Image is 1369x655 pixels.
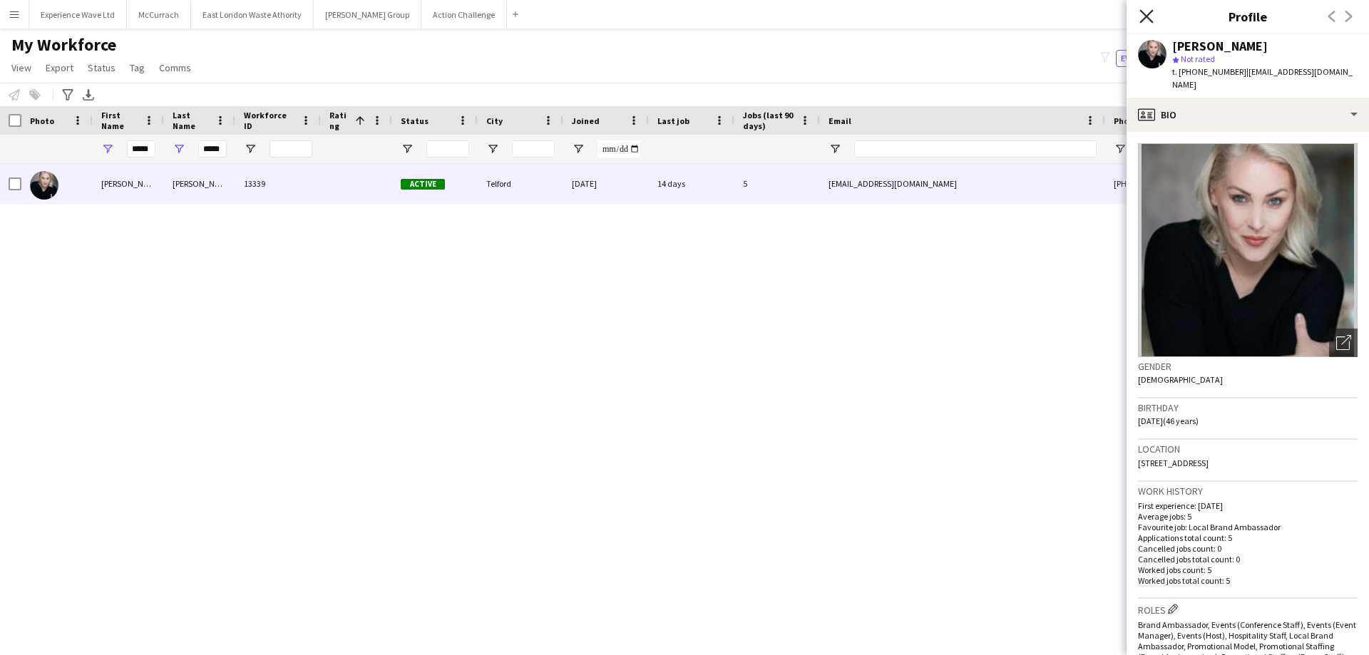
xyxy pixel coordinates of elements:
span: Export [46,61,73,74]
input: Status Filter Input [426,140,469,158]
span: | [EMAIL_ADDRESS][DOMAIN_NAME] [1172,66,1353,90]
input: Last Name Filter Input [198,140,227,158]
a: Status [82,58,121,77]
h3: Location [1138,443,1358,455]
span: Email [829,115,851,126]
span: Active [401,179,445,190]
span: First Name [101,110,138,131]
button: Open Filter Menu [101,143,114,155]
div: 13339 [235,164,321,203]
h3: Gender [1138,360,1358,373]
span: Status [401,115,429,126]
div: Bio [1127,98,1369,132]
div: [PERSON_NAME] [1172,40,1268,53]
h3: Roles [1138,602,1358,617]
button: Open Filter Menu [401,143,414,155]
button: Open Filter Menu [572,143,585,155]
input: City Filter Input [512,140,555,158]
span: City [486,115,503,126]
div: [PERSON_NAME] [93,164,164,203]
span: [STREET_ADDRESS] [1138,458,1209,468]
span: My Workforce [11,34,116,56]
span: Joined [572,115,600,126]
div: [PERSON_NAME] [164,164,235,203]
a: Export [40,58,79,77]
div: 14 days [649,164,734,203]
div: 5 [734,164,820,203]
button: Open Filter Menu [173,143,185,155]
p: Cancelled jobs total count: 0 [1138,554,1358,564]
span: Not rated [1181,53,1215,64]
img: Sarah Riley [30,171,58,200]
span: Rating [329,110,349,131]
div: [EMAIL_ADDRESS][DOMAIN_NAME] [820,164,1105,203]
span: Workforce ID [244,110,295,131]
p: Cancelled jobs count: 0 [1138,543,1358,554]
h3: Work history [1138,485,1358,497]
button: Action Challenge [421,1,507,29]
input: Joined Filter Input [598,140,640,158]
p: Applications total count: 5 [1138,532,1358,543]
span: Comms [159,61,191,74]
button: [PERSON_NAME] Group [314,1,421,29]
div: [PHONE_NUMBER] [1105,164,1288,203]
div: Telford [478,164,563,203]
app-action-btn: Export XLSX [80,86,97,103]
span: t. [PHONE_NUMBER] [1172,66,1246,77]
p: Average jobs: 5 [1138,511,1358,522]
img: Crew avatar or photo [1138,143,1358,357]
button: Experience Wave Ltd [29,1,127,29]
a: Comms [153,58,197,77]
button: East London Waste Athority [191,1,314,29]
p: Favourite job: Local Brand Ambassador [1138,522,1358,532]
button: McCurrach [127,1,191,29]
span: Phone [1114,115,1139,126]
p: Worked jobs total count: 5 [1138,575,1358,586]
span: [DEMOGRAPHIC_DATA] [1138,374,1223,385]
input: Workforce ID Filter Input [270,140,312,158]
app-action-btn: Advanced filters [59,86,76,103]
input: First Name Filter Input [127,140,155,158]
button: Open Filter Menu [829,143,841,155]
h3: Profile [1127,7,1369,26]
button: Everyone4,745 [1116,50,1187,67]
button: Open Filter Menu [486,143,499,155]
div: Open photos pop-in [1329,329,1358,357]
h3: Birthday [1138,401,1358,414]
input: Email Filter Input [854,140,1097,158]
div: [DATE] [563,164,649,203]
p: First experience: [DATE] [1138,500,1358,511]
span: Last Name [173,110,210,131]
span: Last job [657,115,689,126]
span: View [11,61,31,74]
button: Open Filter Menu [244,143,257,155]
span: Tag [130,61,145,74]
a: Tag [124,58,150,77]
span: [DATE] (46 years) [1138,416,1199,426]
span: Status [88,61,116,74]
p: Worked jobs count: 5 [1138,564,1358,575]
a: View [6,58,37,77]
span: Jobs (last 90 days) [743,110,794,131]
span: Photo [30,115,54,126]
button: Open Filter Menu [1114,143,1127,155]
